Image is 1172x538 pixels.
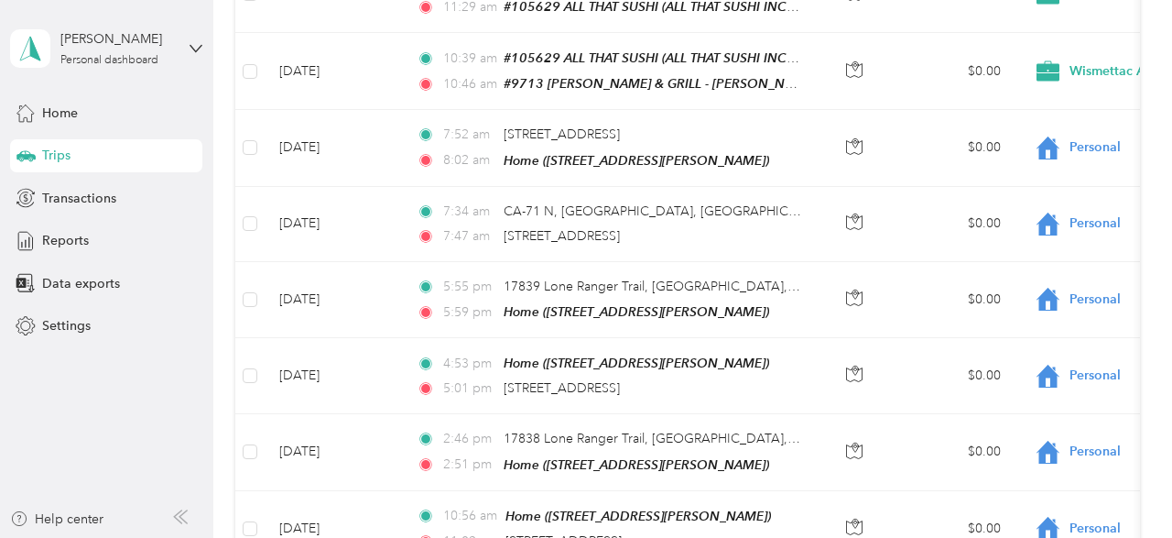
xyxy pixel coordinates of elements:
span: 7:34 am [443,202,495,222]
iframe: Everlance-gr Chat Button Frame [1069,435,1172,538]
span: 10:46 am [443,74,495,94]
button: Help center [10,510,103,529]
td: $0.00 [887,33,1015,110]
span: 8:02 am [443,150,495,170]
td: $0.00 [887,187,1015,262]
span: 2:51 pm [443,455,495,475]
td: [DATE] [265,414,402,490]
span: 7:52 am [443,125,495,145]
span: 2:46 pm [443,429,495,449]
td: $0.00 [887,414,1015,490]
span: 4:53 pm [443,354,495,374]
td: [DATE] [265,187,402,262]
td: $0.00 [887,110,1015,186]
span: #9713 [PERSON_NAME] & GRILL - [PERSON_NAME] & [PERSON_NAME] INC. ([STREET_ADDRESS]) [504,76,1092,92]
span: 5:55 pm [443,277,495,297]
span: Transactions [42,189,116,208]
div: [PERSON_NAME] [60,29,175,49]
span: CA-71 N, [GEOGRAPHIC_DATA], [GEOGRAPHIC_DATA] [504,203,832,219]
span: Data exports [42,274,120,293]
span: 7:47 am [443,226,495,247]
span: [STREET_ADDRESS] [504,126,620,142]
div: Personal dashboard [60,55,158,66]
span: 10:39 am [443,49,495,69]
span: 5:01 pm [443,379,495,399]
span: 17838 Lone Ranger Trail, [GEOGRAPHIC_DATA], [GEOGRAPHIC_DATA] [504,431,923,446]
span: Settings [42,316,91,335]
span: 17839 Lone Ranger Trail, [GEOGRAPHIC_DATA], [GEOGRAPHIC_DATA] [504,279,923,294]
span: Trips [42,146,71,165]
td: $0.00 [887,338,1015,414]
td: $0.00 [887,262,1015,338]
span: Home ([STREET_ADDRESS][PERSON_NAME]) [504,457,769,472]
td: [DATE] [265,262,402,338]
span: Home [42,104,78,123]
td: [DATE] [265,33,402,110]
span: Home ([STREET_ADDRESS][PERSON_NAME]) [504,356,769,370]
span: Home ([STREET_ADDRESS][PERSON_NAME]) [505,509,771,523]
td: [DATE] [265,110,402,186]
span: Reports [42,231,89,250]
span: 10:56 am [443,506,497,526]
span: Home ([STREET_ADDRESS][PERSON_NAME]) [504,153,769,168]
td: [DATE] [265,338,402,414]
span: [STREET_ADDRESS] [504,228,620,244]
span: #105629 ALL THAT SUSHI (ALL THAT SUSHI INC) ([STREET_ADDRESS][PERSON_NAME] [504,50,1016,66]
span: [STREET_ADDRESS] [504,380,620,396]
span: Home ([STREET_ADDRESS][PERSON_NAME]) [504,304,769,319]
span: 5:59 pm [443,302,495,323]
